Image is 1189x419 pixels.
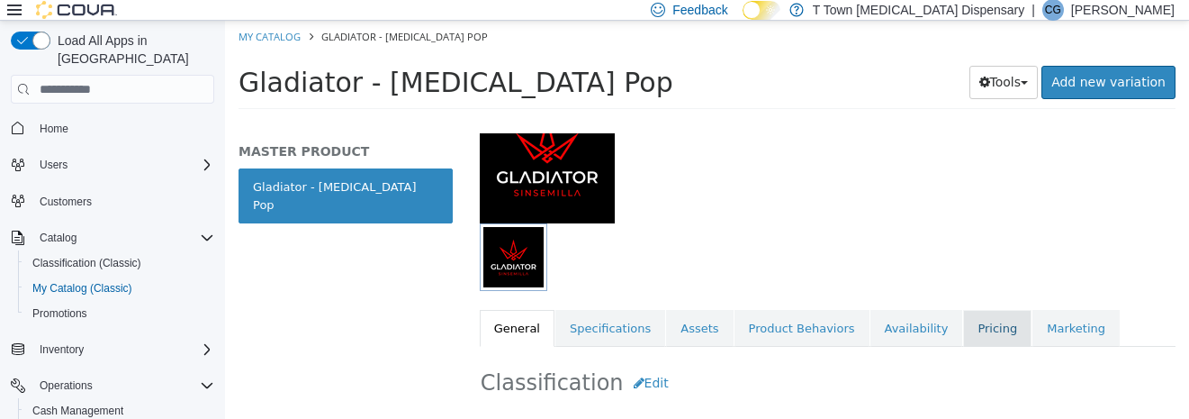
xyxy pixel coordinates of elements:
[32,306,87,321] span: Promotions
[807,289,895,327] a: Marketing
[25,303,95,324] a: Promotions
[4,188,221,214] button: Customers
[4,337,221,362] button: Inventory
[738,289,806,327] a: Pricing
[14,9,76,23] a: My Catalog
[40,158,68,172] span: Users
[32,375,100,396] button: Operations
[25,303,214,324] span: Promotions
[32,404,123,418] span: Cash Management
[36,1,117,19] img: Cova
[14,46,448,77] span: Gladiator - [MEDICAL_DATA] Pop
[4,114,221,141] button: Home
[672,1,727,19] span: Feedback
[25,278,140,299] a: My Catalog (Classic)
[744,45,814,78] button: Tools
[255,68,390,203] img: 150
[255,289,329,327] a: General
[25,252,214,274] span: Classification (Classic)
[743,1,780,20] input: Dark Mode
[40,195,92,209] span: Customers
[50,32,214,68] span: Load All Apps in [GEOGRAPHIC_DATA]
[4,373,221,398] button: Operations
[32,281,132,296] span: My Catalog (Classic)
[40,378,93,393] span: Operations
[330,289,440,327] a: Specifications
[32,190,214,213] span: Customers
[509,289,644,327] a: Product Behaviors
[256,346,950,379] h2: Classification
[399,346,454,379] button: Edit
[816,45,950,78] a: Add new variation
[40,122,68,136] span: Home
[25,278,214,299] span: My Catalog (Classic)
[14,123,228,139] h5: MASTER PRODUCT
[32,191,99,213] a: Customers
[32,375,214,396] span: Operations
[32,227,214,249] span: Catalog
[4,152,221,178] button: Users
[18,301,221,326] button: Promotions
[14,148,228,203] a: Gladiator - [MEDICAL_DATA] Pop
[18,276,221,301] button: My Catalog (Classic)
[441,289,508,327] a: Assets
[4,225,221,250] button: Catalog
[645,289,738,327] a: Availability
[32,118,76,140] a: Home
[32,256,141,270] span: Classification (Classic)
[18,250,221,276] button: Classification (Classic)
[40,342,84,357] span: Inventory
[32,154,75,176] button: Users
[96,9,263,23] span: Gladiator - [MEDICAL_DATA] Pop
[25,252,149,274] a: Classification (Classic)
[32,227,84,249] button: Catalog
[32,116,214,139] span: Home
[32,339,91,360] button: Inventory
[743,20,743,21] span: Dark Mode
[40,231,77,245] span: Catalog
[32,339,214,360] span: Inventory
[32,154,214,176] span: Users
